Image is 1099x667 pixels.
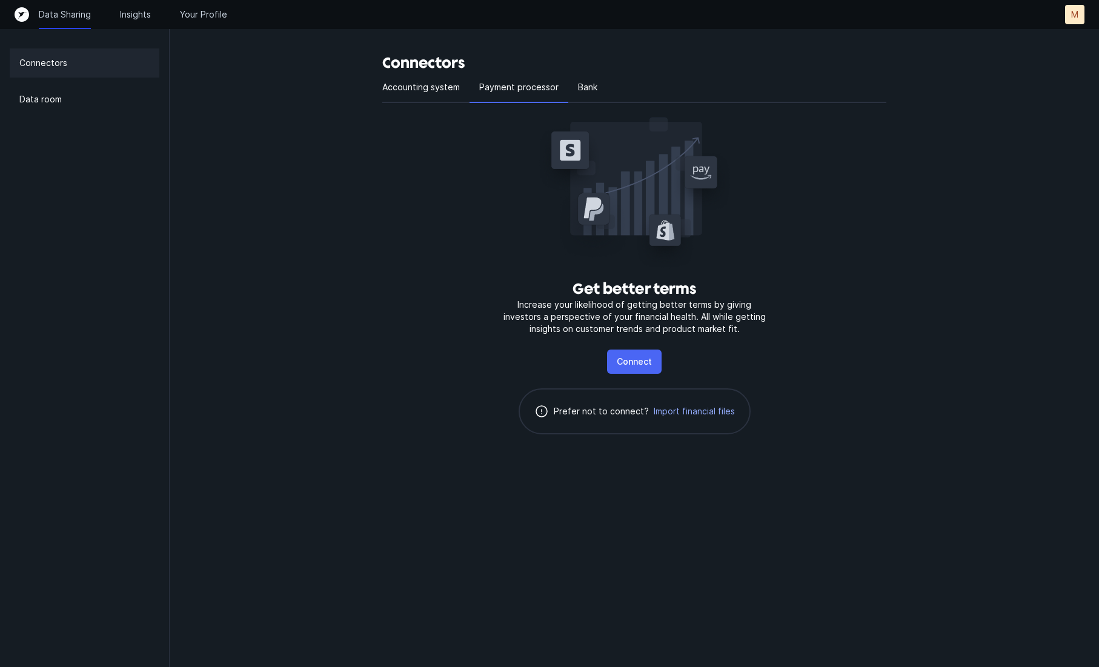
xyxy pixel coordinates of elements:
[607,350,662,374] button: Connect
[554,404,649,419] p: Prefer not to connect?
[382,53,886,73] h3: Connectors
[578,80,597,95] p: Bank
[499,299,770,335] p: Increase your likelihood of getting better terms by giving investors a perspective of your financ...
[19,56,67,70] p: Connectors
[654,405,735,417] span: Import financial files
[10,48,159,78] a: Connectors
[1071,8,1078,21] p: M
[1065,5,1084,24] button: M
[180,8,227,21] a: Your Profile
[537,113,731,270] img: Get better terms
[479,80,559,95] p: Payment processor
[120,8,151,21] a: Insights
[19,92,62,107] p: Data room
[382,80,460,95] p: Accounting system
[39,8,91,21] a: Data Sharing
[10,85,159,114] a: Data room
[573,279,696,299] h3: Get better terms
[617,354,652,369] p: Connect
